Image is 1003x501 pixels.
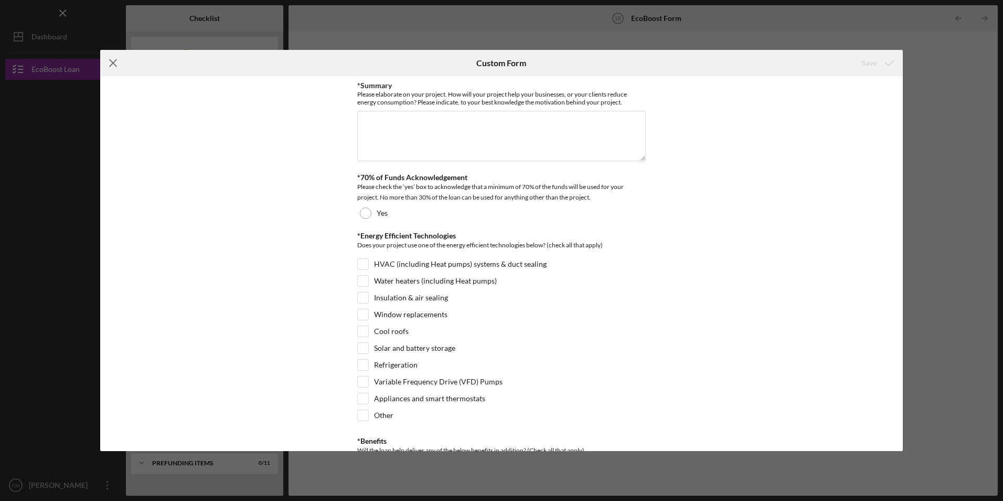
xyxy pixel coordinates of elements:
div: Will the loan help deliver any of the below benefits in addition? (Check all that apply) [357,445,646,458]
label: Other [374,410,393,421]
label: Appliances and smart thermostats [374,393,485,404]
button: Save [851,53,903,74]
label: Insulation & air sealing [374,293,448,303]
label: Water heaters (including Heat pumps) [374,276,497,286]
div: Please elaborate on your project. How will your project help your businesses, or your clients red... [357,90,646,106]
div: Please check the ‘yes’ box to acknowledge that a minimum of 70% of the funds will be used for you... [357,182,646,203]
label: Variable Frequency Drive (VFD) Pumps [374,377,503,387]
label: HVAC (including Heat pumps) systems & duct sealing [374,259,547,269]
label: Solar and battery storage [374,343,455,353]
div: *Energy Efficient Technologies [357,232,646,240]
label: Yes [377,209,388,217]
div: Save [861,53,877,74]
h6: Custom Form [476,58,526,68]
label: *Summary [357,81,392,90]
label: Cool roofs [374,326,409,337]
label: Refrigeration [374,360,418,370]
div: *70% of Funds Acknowledgement [357,173,646,182]
div: Does your project use one of the energy efficient technologies below? (check all that apply) [357,240,646,253]
label: Window replacements [374,309,447,320]
div: *Benefits [357,437,646,445]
